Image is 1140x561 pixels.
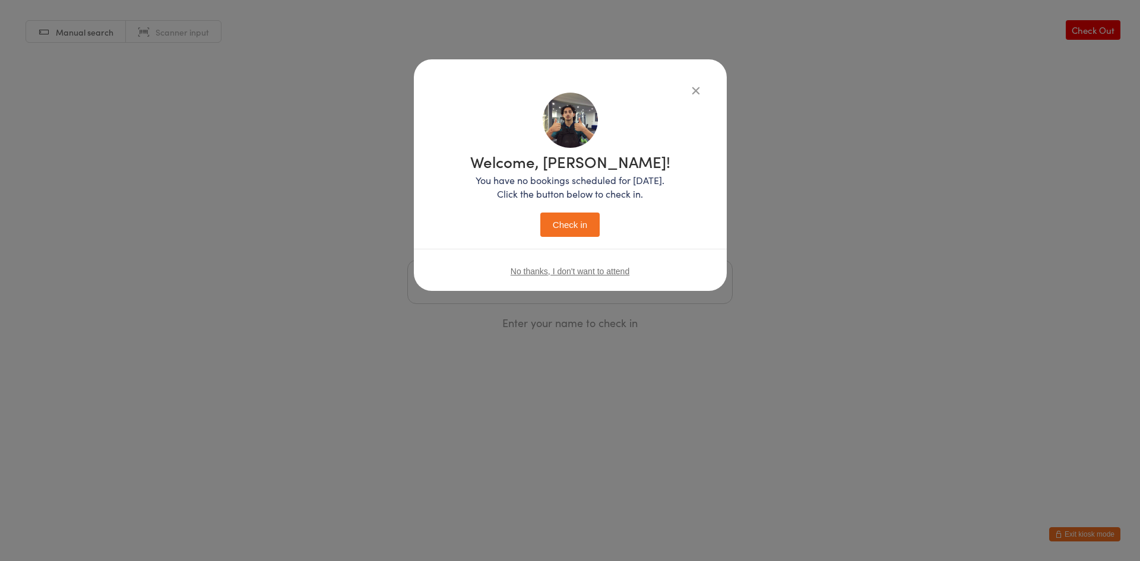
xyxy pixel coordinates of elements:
p: You have no bookings scheduled for [DATE]. Click the button below to check in. [470,173,670,201]
img: image1729743129.png [543,93,598,148]
button: No thanks, I don't want to attend [511,267,629,276]
h1: Welcome, [PERSON_NAME]! [470,154,670,169]
button: Check in [540,213,600,237]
